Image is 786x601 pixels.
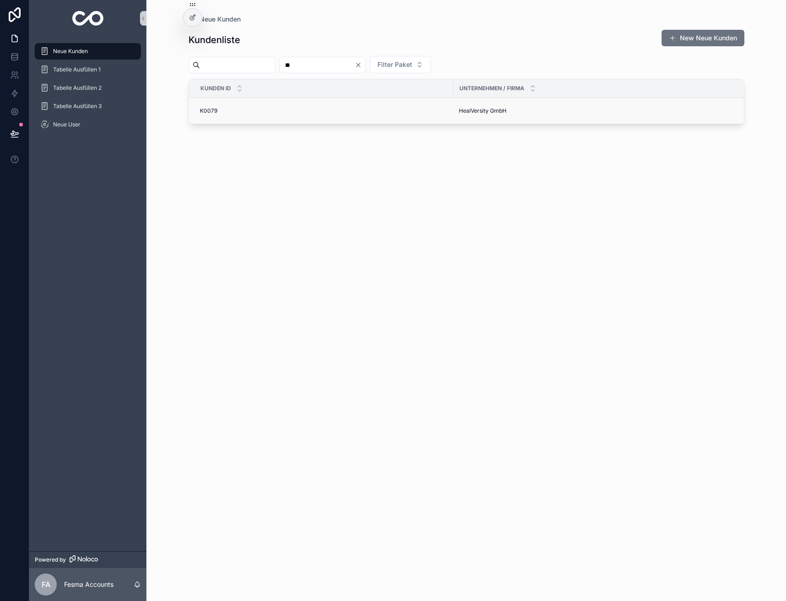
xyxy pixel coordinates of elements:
[459,107,753,115] a: HealVersity GmbH
[377,60,412,69] span: Filter Paket
[35,98,141,115] a: Tabelle Ausfüllen 3
[29,551,146,568] a: Powered by
[200,107,217,115] span: K0079
[35,80,141,96] a: Tabelle Ausfüllen 2
[53,103,102,110] span: Tabelle Ausfüllen 3
[53,121,81,128] span: Neue User
[72,11,104,26] img: App logo
[29,37,146,145] div: scrollable content
[64,580,113,589] p: Fesma Accounts
[53,66,101,73] span: Tabelle Ausfüllen 1
[370,56,431,73] button: Select Button
[35,556,66,563] span: Powered by
[35,43,141,60] a: Neue Kunden
[199,15,241,24] span: Neue Kunden
[459,85,524,92] span: Unternehmen / Firma
[188,15,241,24] a: Neue Kunden
[53,84,102,92] span: Tabelle Ausfüllen 2
[459,107,506,115] span: HealVersity GmbH
[200,107,448,115] a: K0079
[42,579,50,590] span: FA
[53,48,88,55] span: Neue Kunden
[188,33,240,46] h1: Kundenliste
[662,30,744,46] button: New Neue Kunden
[35,61,141,78] a: Tabelle Ausfüllen 1
[200,85,231,92] span: Kunden ID
[35,116,141,133] a: Neue User
[355,61,366,69] button: Clear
